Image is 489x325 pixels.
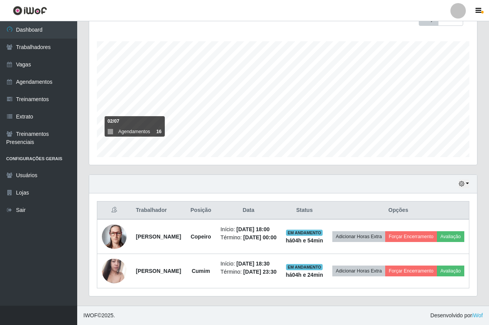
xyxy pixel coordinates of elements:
[192,268,210,274] strong: Cumim
[385,266,437,276] button: Forçar Encerramento
[236,261,269,267] time: [DATE] 18:30
[437,231,464,242] button: Avaliação
[286,237,323,244] strong: há 04 h e 54 min
[286,264,323,270] span: EM ANDAMENTO
[332,266,385,276] button: Adicionar Horas Extra
[186,201,216,220] th: Posição
[102,249,127,293] img: 1733109186432.jpeg
[220,234,276,242] li: Término:
[131,201,186,220] th: Trabalhador
[328,201,469,220] th: Opções
[437,266,464,276] button: Avaliação
[286,230,323,236] span: EM ANDAMENTO
[236,226,269,232] time: [DATE] 18:00
[281,201,328,220] th: Status
[83,312,98,318] span: IWOF
[243,269,276,275] time: [DATE] 23:30
[220,225,276,234] li: Início:
[216,201,281,220] th: Data
[332,231,385,242] button: Adicionar Horas Extra
[430,311,483,320] span: Desenvolvido por
[102,224,127,249] img: 1750597929340.jpeg
[13,6,47,15] img: CoreUI Logo
[136,268,181,274] strong: [PERSON_NAME]
[220,268,276,276] li: Término:
[472,312,483,318] a: iWof
[286,272,323,278] strong: há 04 h e 24 min
[243,234,276,240] time: [DATE] 00:00
[83,311,115,320] span: © 2025 .
[136,234,181,240] strong: [PERSON_NAME]
[385,231,437,242] button: Forçar Encerramento
[191,234,211,240] strong: Copeiro
[220,260,276,268] li: Início:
